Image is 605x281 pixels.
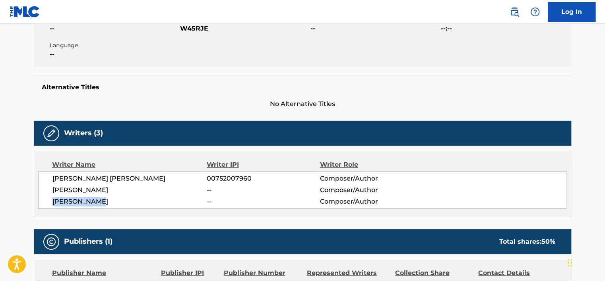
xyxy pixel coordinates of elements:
[50,24,178,33] span: --
[320,160,423,169] div: Writer Role
[180,24,308,33] span: W45RJE
[42,83,563,91] h5: Alternative Titles
[499,237,555,246] div: Total shares:
[530,7,540,17] img: help
[50,50,178,59] span: --
[510,7,519,17] img: search
[161,268,217,278] div: Publisher IPI
[34,99,571,109] span: No Alternative Titles
[47,129,56,138] img: Writers
[548,2,595,22] a: Log In
[478,268,555,278] div: Contact Details
[395,268,472,278] div: Collection Share
[568,251,572,275] div: Drag
[565,243,605,281] iframe: Chat Widget
[310,24,439,33] span: --
[307,268,389,278] div: Represented Writers
[52,160,207,169] div: Writer Name
[47,237,56,246] img: Publishers
[506,4,522,20] a: Public Search
[52,197,207,206] span: [PERSON_NAME]
[527,4,543,20] div: Help
[10,6,40,17] img: MLC Logo
[64,129,103,138] h5: Writers (3)
[441,24,569,33] span: --:--
[207,197,320,206] span: --
[52,268,155,278] div: Publisher Name
[207,174,320,183] span: 00752007960
[52,174,207,183] span: [PERSON_NAME] [PERSON_NAME]
[320,185,423,195] span: Composer/Author
[207,160,320,169] div: Writer IPI
[207,185,320,195] span: --
[52,185,207,195] span: [PERSON_NAME]
[320,197,423,206] span: Composer/Author
[541,238,555,245] span: 50 %
[50,41,178,50] span: Language
[64,237,112,246] h5: Publishers (1)
[320,174,423,183] span: Composer/Author
[223,268,301,278] div: Publisher Number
